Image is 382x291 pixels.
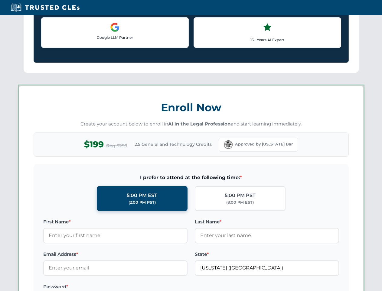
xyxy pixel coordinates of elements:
p: Create your account below to enroll in and start learning immediately. [34,121,349,128]
span: Approved by [US_STATE] Bar [235,141,293,147]
label: State [195,251,339,258]
span: $199 [84,138,104,151]
div: (8:00 PM EST) [226,199,254,206]
label: First Name [43,218,188,226]
span: I prefer to attend at the following time: [43,174,339,182]
img: Google [110,22,120,32]
p: Google LLM Partner [46,35,184,40]
img: Florida Bar [224,140,233,149]
input: Enter your first name [43,228,188,243]
span: Reg $299 [106,142,127,149]
img: Trusted CLEs [9,3,81,12]
div: (2:00 PM PST) [129,199,156,206]
label: Last Name [195,218,339,226]
div: 5:00 PM PST [225,192,256,199]
input: Enter your last name [195,228,339,243]
h3: Enroll Now [34,98,349,117]
div: 5:00 PM EST [127,192,157,199]
label: Password [43,283,188,290]
label: Email Address [43,251,188,258]
p: 15+ Years AI Expert [199,37,336,43]
strong: AI in the Legal Profession [168,121,231,127]
input: Florida (FL) [195,260,339,276]
span: 2.5 General and Technology Credits [135,141,212,148]
input: Enter your email [43,260,188,276]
